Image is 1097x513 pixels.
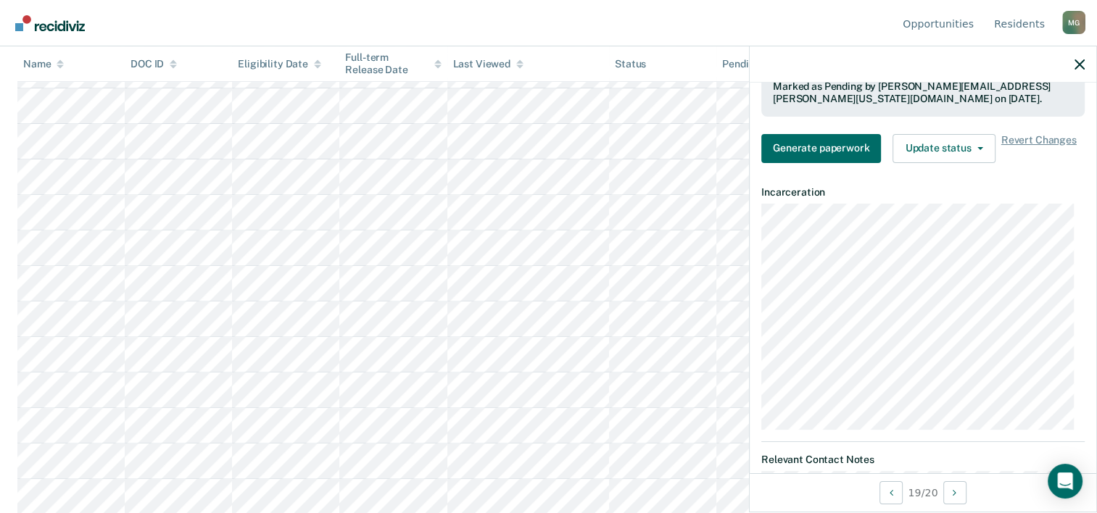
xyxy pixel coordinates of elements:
div: Full-term Release Date [345,51,441,76]
div: M G [1062,11,1085,34]
button: Profile dropdown button [1062,11,1085,34]
dt: Relevant Contact Notes [761,454,1085,466]
div: Eligibility Date [238,58,321,70]
div: DOC ID [131,58,177,70]
div: Marked as Pending by [PERSON_NAME][EMAIL_ADDRESS][PERSON_NAME][US_STATE][DOMAIN_NAME] on [DATE]. [773,80,1073,105]
div: Last Viewed [453,58,523,70]
button: Update status [893,134,995,163]
img: Recidiviz [15,15,85,31]
button: Previous Opportunity [879,481,903,504]
a: Navigate to form link [761,134,887,163]
button: Generate paperwork [761,134,881,163]
span: Revert Changes [1001,134,1077,163]
div: Name [23,58,64,70]
div: Status [615,58,646,70]
dt: Incarceration [761,186,1085,199]
div: Pending for [722,58,790,70]
div: Open Intercom Messenger [1048,464,1082,499]
button: Next Opportunity [943,481,966,504]
div: 19 / 20 [750,473,1096,512]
